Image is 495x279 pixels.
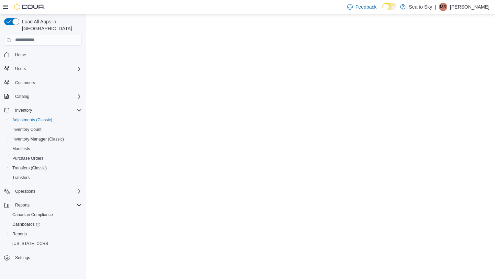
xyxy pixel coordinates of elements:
[15,108,32,113] span: Inventory
[15,94,29,99] span: Catalog
[7,220,85,229] a: Dashboards
[10,145,82,153] span: Manifests
[439,3,447,11] div: Matteo S
[10,116,82,124] span: Adjustments (Classic)
[12,136,64,142] span: Inventory Manager (Classic)
[10,230,82,238] span: Reports
[15,255,30,260] span: Settings
[15,202,30,208] span: Reports
[1,253,85,263] button: Settings
[10,239,82,248] span: Washington CCRS
[12,254,33,262] a: Settings
[1,50,85,60] button: Home
[12,175,30,180] span: Transfers
[10,174,32,182] a: Transfers
[409,3,432,11] p: Sea to Sky
[7,173,85,182] button: Transfers
[12,231,27,237] span: Reports
[12,222,40,227] span: Dashboards
[12,106,35,114] button: Inventory
[10,135,67,143] a: Inventory Manager (Classic)
[10,220,82,228] span: Dashboards
[7,163,85,173] button: Transfers (Classic)
[12,201,32,209] button: Reports
[7,125,85,134] button: Inventory Count
[12,78,82,87] span: Customers
[12,79,38,87] a: Customers
[12,92,82,101] span: Catalog
[12,51,29,59] a: Home
[10,220,43,228] a: Dashboards
[10,164,82,172] span: Transfers (Classic)
[12,65,82,73] span: Users
[1,200,85,210] button: Reports
[435,3,436,11] p: |
[14,3,45,10] img: Cova
[10,154,82,163] span: Purchase Orders
[12,253,82,262] span: Settings
[10,154,46,163] a: Purchase Orders
[12,201,82,209] span: Reports
[19,18,82,32] span: Load All Apps in [GEOGRAPHIC_DATA]
[355,3,376,10] span: Feedback
[1,64,85,74] button: Users
[7,144,85,154] button: Manifests
[12,187,38,196] button: Operations
[10,164,49,172] a: Transfers (Classic)
[10,135,82,143] span: Inventory Manager (Classic)
[7,134,85,144] button: Inventory Manager (Classic)
[12,117,52,123] span: Adjustments (Classic)
[12,51,82,59] span: Home
[382,3,397,10] input: Dark Mode
[10,174,82,182] span: Transfers
[7,229,85,239] button: Reports
[12,106,82,114] span: Inventory
[1,187,85,196] button: Operations
[10,116,55,124] a: Adjustments (Classic)
[12,156,44,161] span: Purchase Orders
[10,239,51,248] a: [US_STATE] CCRS
[12,127,42,132] span: Inventory Count
[10,230,30,238] a: Reports
[1,105,85,115] button: Inventory
[7,154,85,163] button: Purchase Orders
[12,212,53,217] span: Canadian Compliance
[12,187,82,196] span: Operations
[12,241,48,246] span: [US_STATE] CCRS
[1,78,85,88] button: Customers
[10,211,82,219] span: Canadian Compliance
[440,3,446,11] span: MS
[7,115,85,125] button: Adjustments (Classic)
[10,145,33,153] a: Manifests
[1,92,85,101] button: Catalog
[12,165,47,171] span: Transfers (Classic)
[15,52,26,58] span: Home
[15,80,35,86] span: Customers
[10,125,82,134] span: Inventory Count
[12,92,32,101] button: Catalog
[15,66,26,71] span: Users
[450,3,489,11] p: [PERSON_NAME]
[10,211,56,219] a: Canadian Compliance
[7,210,85,220] button: Canadian Compliance
[10,125,44,134] a: Inventory Count
[7,239,85,248] button: [US_STATE] CCRS
[12,65,29,73] button: Users
[12,146,30,152] span: Manifests
[15,189,35,194] span: Operations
